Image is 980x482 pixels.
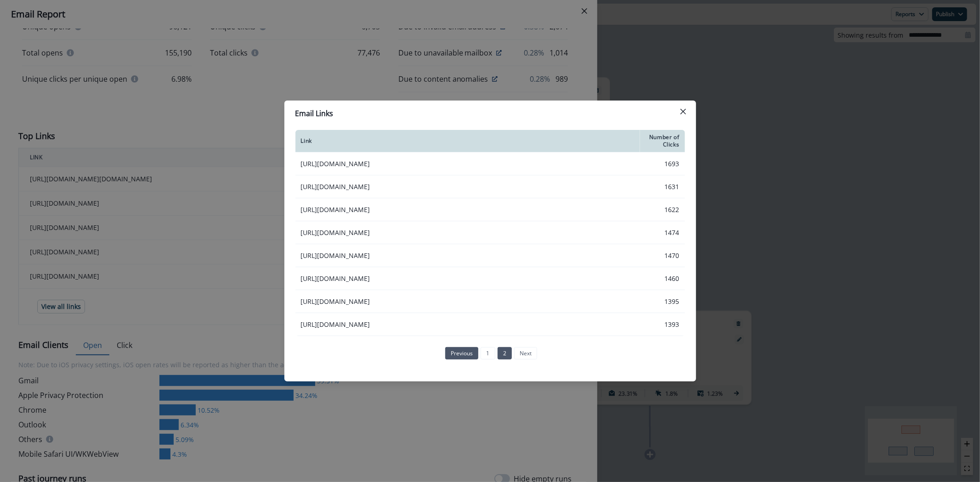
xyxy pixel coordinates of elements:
ul: Pagination [443,347,538,359]
a: Previous page [445,347,478,359]
td: [URL][DOMAIN_NAME] [295,152,640,175]
p: Email Links [295,108,334,119]
a: Page 2 is your current page [498,347,512,359]
a: Page 1 [481,347,495,359]
td: [URL][DOMAIN_NAME] [295,313,640,336]
td: 1631 [640,175,685,198]
td: [URL][DOMAIN_NAME] [295,244,640,267]
td: [URL][DOMAIN_NAME] [295,198,640,221]
div: Number of Clicks [646,134,680,148]
td: 1622 [640,198,685,221]
td: 1693 [640,152,685,175]
button: Close [676,104,691,119]
div: Link [301,137,634,145]
td: 1470 [640,244,685,267]
td: [URL][DOMAIN_NAME] [295,267,640,290]
td: 1474 [640,221,685,244]
td: [URL][DOMAIN_NAME] [295,175,640,198]
td: [URL][DOMAIN_NAME] [295,290,640,313]
td: 1395 [640,290,685,313]
td: 1393 [640,313,685,336]
td: 1460 [640,267,685,290]
td: [URL][DOMAIN_NAME] [295,221,640,244]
